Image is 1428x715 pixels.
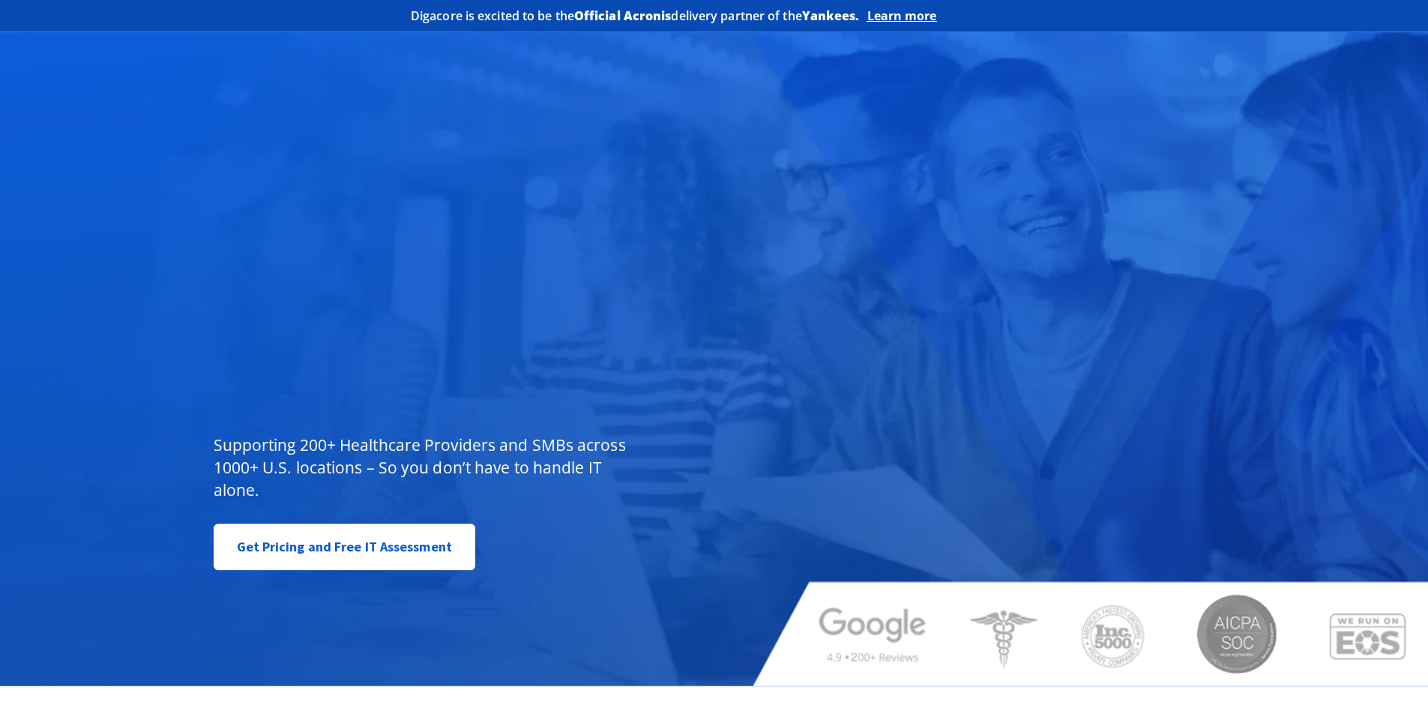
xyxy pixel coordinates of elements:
a: Learn more [867,8,937,23]
h2: Digacore is excited to be the delivery partner of the [411,10,860,22]
b: Official Acronis [574,8,672,24]
p: Supporting 200+ Healthcare Providers and SMBs across 1000+ U.S. locations – So you don’t have to ... [214,434,633,501]
b: Yankees. [802,8,860,24]
img: Acronis [945,5,1018,26]
a: Get Pricing and Free IT Assessment [214,524,475,570]
span: Get Pricing and Free IT Assessment [237,532,452,562]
